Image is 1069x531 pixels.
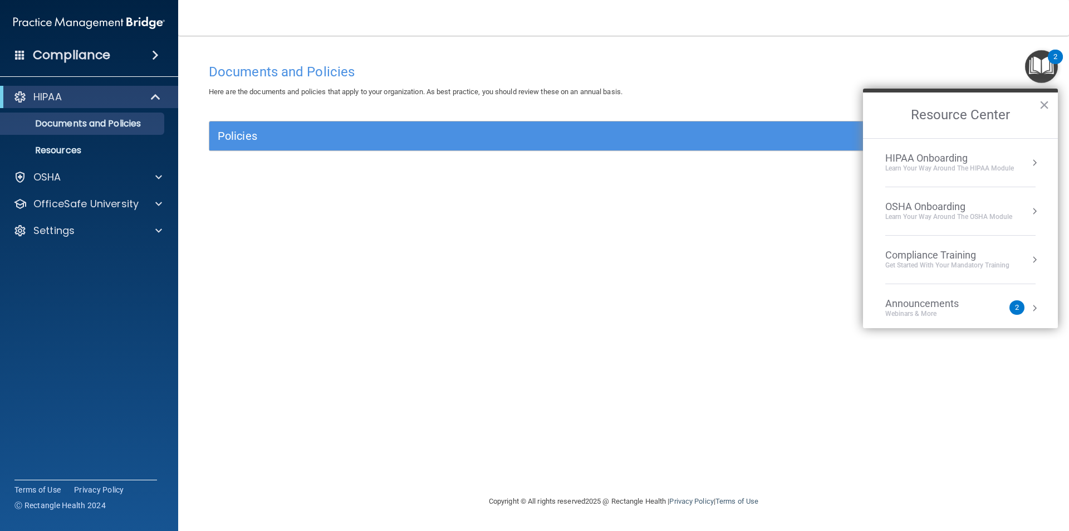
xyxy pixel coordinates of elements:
div: HIPAA Onboarding [885,152,1014,164]
div: Learn Your Way around the HIPAA module [885,164,1014,173]
div: 2 [1053,57,1057,71]
h2: Resource Center [863,92,1058,138]
p: HIPAA [33,90,62,104]
div: Resource Center [863,89,1058,328]
div: Announcements [885,298,981,310]
p: OSHA [33,170,61,184]
p: Documents and Policies [7,118,159,129]
div: OSHA Onboarding [885,201,1012,213]
a: OSHA [13,170,162,184]
span: Ⓒ Rectangle Health 2024 [14,500,106,511]
button: Open Resource Center, 2 new notifications [1025,50,1058,83]
div: Learn your way around the OSHA module [885,212,1012,222]
a: Privacy Policy [669,497,713,505]
a: OfficeSafe University [13,197,162,211]
p: Resources [7,145,159,156]
a: Privacy Policy [74,484,124,495]
div: Get Started with your mandatory training [885,261,1009,270]
a: Policies [218,127,1029,145]
h4: Documents and Policies [209,65,1038,79]
p: OfficeSafe University [33,197,139,211]
a: Terms of Use [14,484,61,495]
a: HIPAA [13,90,161,104]
iframe: Drift Widget Chat Controller [876,452,1056,496]
span: Here are the documents and policies that apply to your organization. As best practice, you should... [209,87,622,96]
div: Compliance Training [885,249,1009,261]
a: Settings [13,224,162,237]
h5: Policies [218,130,822,142]
p: Settings [33,224,75,237]
h4: Compliance [33,47,110,63]
div: Copyright © All rights reserved 2025 @ Rectangle Health | | [420,484,827,519]
div: Webinars & More [885,309,981,319]
img: PMB logo [13,12,165,34]
a: Terms of Use [715,497,758,505]
button: Close [1039,96,1050,114]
